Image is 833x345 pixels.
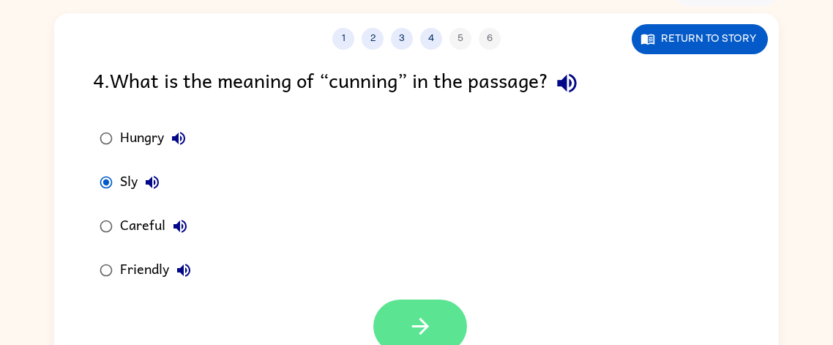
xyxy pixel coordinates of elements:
[120,168,167,197] div: Sly
[362,28,384,50] button: 2
[169,256,198,285] button: Friendly
[138,168,167,197] button: Sly
[93,64,740,102] div: 4 . What is the meaning of “cunning” in the passage?
[120,256,198,285] div: Friendly
[164,124,193,153] button: Hungry
[632,24,768,54] button: Return to story
[332,28,354,50] button: 1
[420,28,442,50] button: 4
[165,212,195,241] button: Careful
[120,212,195,241] div: Careful
[391,28,413,50] button: 3
[120,124,193,153] div: Hungry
